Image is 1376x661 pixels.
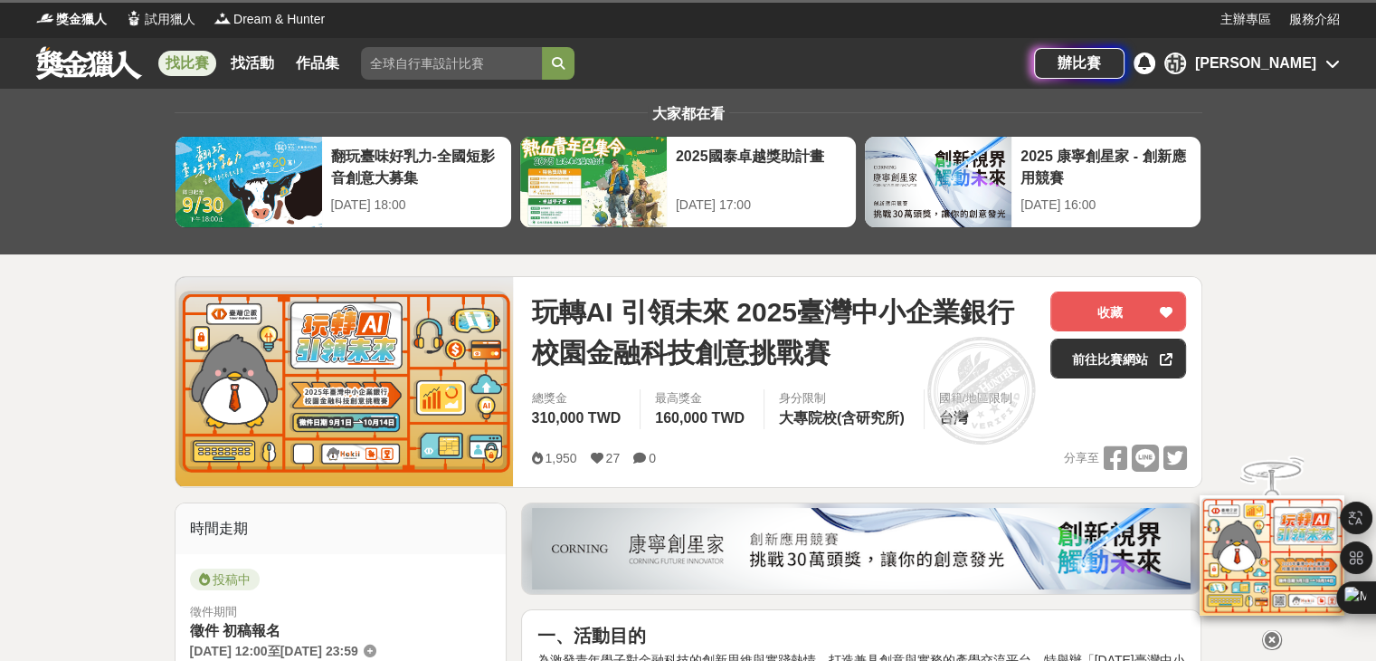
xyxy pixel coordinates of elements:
[1220,10,1271,29] a: 主辦專區
[648,106,729,121] span: 大家都在看
[532,508,1191,589] img: be6ed63e-7b41-4cb8-917a-a53bd949b1b4.png
[268,644,280,658] span: 至
[1034,48,1125,79] a: 辦比賽
[176,503,507,554] div: 時間走期
[36,9,54,27] img: Logo
[545,451,576,465] span: 1,950
[175,136,512,228] a: 翻玩臺味好乳力-全國短影音創意大募集[DATE] 18:00
[1050,292,1186,331] button: 收藏
[676,196,847,215] div: [DATE] 17:00
[331,196,502,215] div: [DATE] 18:00
[190,569,260,590] span: 投稿中
[223,51,281,76] a: 找活動
[145,10,195,29] span: 試用獵人
[125,9,143,27] img: Logo
[655,410,745,426] span: 160,000 TWD
[331,146,502,187] div: 翻玩臺味好乳力-全國短影音創意大募集
[1020,196,1191,215] div: [DATE] 16:00
[606,451,621,465] span: 27
[531,292,1036,373] span: 玩轉AI 引領未來 2025臺灣中小企業銀行校園金融科技創意挑戰賽
[158,51,216,76] a: 找比賽
[176,277,514,486] img: Cover Image
[779,389,909,407] div: 身分限制
[125,10,195,29] a: Logo試用獵人
[56,10,107,29] span: 獎金獵人
[649,451,656,465] span: 0
[1063,445,1098,472] span: 分享至
[531,410,621,426] span: 310,000 TWD
[280,644,358,658] span: [DATE] 23:59
[190,644,268,658] span: [DATE] 12:00
[361,47,542,80] input: 全球自行車設計比賽
[1200,495,1344,616] img: d2146d9a-e6f6-4337-9592-8cefde37ba6b.png
[214,10,325,29] a: LogoDream & Hunter
[214,9,232,27] img: Logo
[519,136,857,228] a: 2025國泰卓越獎助計畫[DATE] 17:00
[536,626,645,646] strong: 一、活動目的
[1050,339,1186,378] a: 前往比賽網站
[190,605,237,618] span: 徵件期間
[864,136,1201,228] a: 2025 康寧創星家 - 創新應用競賽[DATE] 16:00
[1289,10,1340,29] a: 服務介紹
[1164,53,1186,74] div: 胡
[779,410,905,426] span: 大專院校(含研究所)
[531,389,625,407] span: 總獎金
[676,146,847,187] div: 2025國泰卓越獎助計畫
[289,51,346,76] a: 作品集
[233,10,325,29] span: Dream & Hunter
[190,623,280,638] span: 徵件 初稿報名
[1195,53,1316,74] div: [PERSON_NAME]
[655,389,749,407] span: 最高獎金
[1020,146,1191,187] div: 2025 康寧創星家 - 創新應用競賽
[36,10,107,29] a: Logo獎金獵人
